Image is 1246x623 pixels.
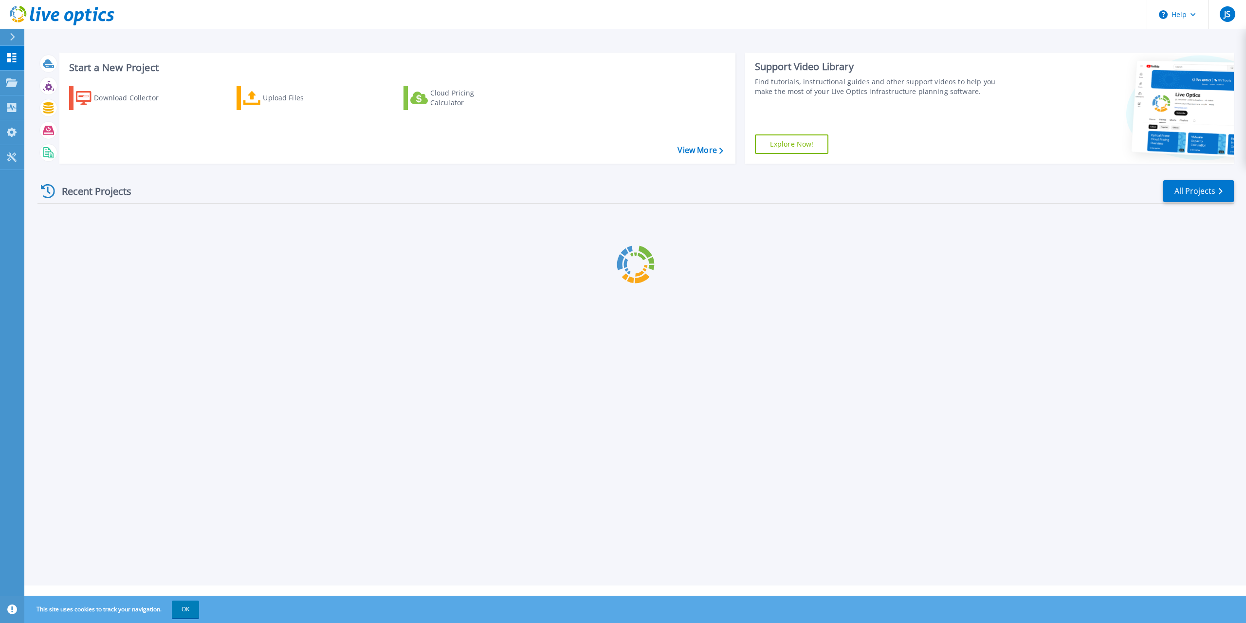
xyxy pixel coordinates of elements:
a: Cloud Pricing Calculator [403,86,512,110]
span: JS [1224,10,1230,18]
a: View More [678,146,723,155]
div: Recent Projects [37,179,145,203]
button: OK [172,601,199,618]
a: Upload Files [237,86,345,110]
div: Support Video Library [755,60,1008,73]
h3: Start a New Project [69,62,723,73]
div: Find tutorials, instructional guides and other support videos to help you make the most of your L... [755,77,1008,96]
div: Download Collector [94,88,172,108]
a: Explore Now! [755,134,829,154]
span: This site uses cookies to track your navigation. [27,601,199,618]
a: Download Collector [69,86,178,110]
a: All Projects [1163,180,1234,202]
div: Upload Files [263,88,341,108]
div: Cloud Pricing Calculator [430,88,508,108]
